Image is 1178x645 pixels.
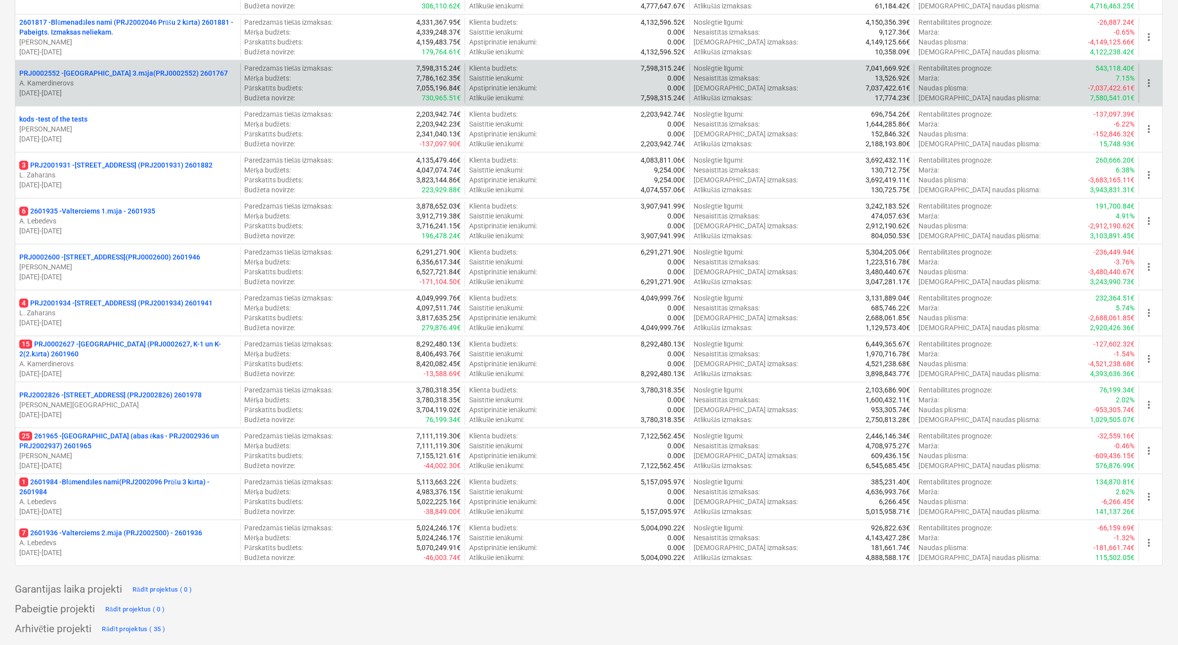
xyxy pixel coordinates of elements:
p: 2,341,040.13€ [416,129,461,139]
p: 4,159,483.75€ [416,37,461,47]
p: 61,184.42€ [875,1,910,11]
p: [DEMOGRAPHIC_DATA] naudas plūsma : [918,93,1041,103]
p: 196,478.24€ [422,231,461,241]
p: 2,203,942.23€ [416,119,461,129]
p: -171,104.50€ [420,277,461,287]
p: 6.38% [1116,165,1135,175]
p: 2,912,190.62€ [866,221,910,231]
p: Mērķa budžets : [245,73,291,83]
p: L. Zaharāns [19,170,236,180]
p: 7,041,669.92€ [866,63,910,73]
p: Naudas plūsma : [918,175,968,185]
p: PRJ2001934 - [STREET_ADDRESS] (PRJ2001934) 2601941 [19,298,213,308]
p: Mērķa budžets : [245,119,291,129]
p: Paredzamās tiešās izmaksas : [245,201,333,211]
p: 2601984 - Blūmendāles nami(PRJ2002096 Prūšu 3 kārta) - 2601984 [19,477,236,497]
p: Atlikušās izmaksas : [694,185,753,195]
span: more_vert [1143,491,1155,503]
p: [DEMOGRAPHIC_DATA] izmaksas : [694,83,798,93]
p: [DEMOGRAPHIC_DATA] naudas plūsma : [918,139,1041,149]
p: Budžeta novirze : [245,185,295,195]
p: 3,817,635.25€ [416,313,461,323]
div: kods -test of the tests[PERSON_NAME][DATE]-[DATE] [19,114,236,144]
p: Saistītie ienākumi : [469,257,524,267]
div: 15PRJ0002627 -[GEOGRAPHIC_DATA] (PRJ0002627, K-1 un K-2(2.kārta) 2601960A. Kamerdinerovs[DATE]-[D... [19,339,236,379]
p: -2,912,190.62€ [1089,221,1135,231]
p: 6,291,271.90€ [641,247,686,257]
p: Apstiprinātie ienākumi : [469,37,537,47]
p: 0.00€ [668,303,686,313]
span: 3 [19,161,28,170]
p: 7,580,541.01€ [1091,93,1135,103]
p: Rentabilitātes prognoze : [918,109,992,119]
p: Pārskatīts budžets : [245,267,303,277]
p: Atlikušie ienākumi : [469,47,524,57]
p: [DATE] - [DATE] [19,134,236,144]
span: more_vert [1143,123,1155,135]
p: [PERSON_NAME] [19,124,236,134]
p: Saistītie ienākumi : [469,211,524,221]
button: Rādīt projektus ( 0 ) [130,582,195,598]
div: PRJ2002826 -[STREET_ADDRESS] (PRJ2002826) 2601978[PERSON_NAME][GEOGRAPHIC_DATA][DATE]-[DATE] [19,390,236,420]
p: 0.00€ [668,257,686,267]
p: [DEMOGRAPHIC_DATA] izmaksas : [694,37,798,47]
p: 7.15% [1116,73,1135,83]
p: Noslēgtie līgumi : [694,63,744,73]
p: Atlikušie ienākumi : [469,93,524,103]
p: Atlikušās izmaksas : [694,231,753,241]
p: -3,683,165.11€ [1089,175,1135,185]
p: Pārskatīts budžets : [245,83,303,93]
p: Budžeta novirze : [245,323,295,333]
p: Rentabilitātes prognoze : [918,201,992,211]
p: Pārskatīts budžets : [245,221,303,231]
span: more_vert [1143,445,1155,457]
p: Apstiprinātie ienākumi : [469,175,537,185]
p: Naudas plūsma : [918,267,968,277]
span: more_vert [1143,261,1155,273]
p: Apstiprinātie ienākumi : [469,221,537,231]
p: 4,149,125.66€ [866,37,910,47]
p: 279,876.49€ [422,323,461,333]
div: 4PRJ2001934 -[STREET_ADDRESS] (PRJ2001934) 2601941L. Zaharāns[DATE]-[DATE] [19,298,236,328]
p: 3,242,183.52€ [866,201,910,211]
p: 0.00€ [668,267,686,277]
p: Atlikušās izmaksas : [694,1,753,11]
p: [DEMOGRAPHIC_DATA] izmaksas : [694,221,798,231]
span: more_vert [1143,77,1155,89]
p: A. Kamerdinerovs [19,78,236,88]
p: Noslēgtie līgumi : [694,155,744,165]
p: 6,291,271.90€ [416,247,461,257]
p: Nesaistītās izmaksas : [694,211,760,221]
p: -236,449.94€ [1094,247,1135,257]
p: Budžeta novirze : [245,139,295,149]
p: -137,097.90€ [420,139,461,149]
p: 474,057.63€ [871,211,910,221]
div: Rādīt projektus ( 35 ) [102,624,165,635]
p: Marža : [918,73,939,83]
p: [DEMOGRAPHIC_DATA] izmaksas : [694,175,798,185]
div: 62601935 -Valterciems 1.māja - 2601935A. Lebedevs[DATE]-[DATE] [19,206,236,236]
p: Naudas plūsma : [918,83,968,93]
p: Budžeta novirze : [245,1,295,11]
p: Apstiprinātie ienākumi : [469,267,537,277]
span: 4 [19,299,28,307]
p: Klienta budžets : [469,293,518,303]
p: Mērķa budžets : [245,27,291,37]
p: kods - test of the tests [19,114,87,124]
p: 0.00€ [668,73,686,83]
p: 0.00€ [668,119,686,129]
p: 7,598,315.24€ [641,63,686,73]
p: 152,846.32€ [871,129,910,139]
div: PRJ0002552 -[GEOGRAPHIC_DATA] 3.māja(PRJ0002552) 2601767A. Kamerdinerovs[DATE]-[DATE] [19,68,236,98]
p: Mērķa budžets : [245,211,291,221]
p: 1,223,516.78€ [866,257,910,267]
p: Klienta budžets : [469,201,518,211]
p: Noslēgtie līgumi : [694,109,744,119]
p: -3,480,440.67€ [1089,267,1135,277]
p: 130,712.75€ [871,165,910,175]
p: 7,598,315.24€ [641,93,686,103]
p: Atlikušie ienākumi : [469,185,524,195]
p: [DEMOGRAPHIC_DATA] naudas plūsma : [918,231,1041,241]
p: 130,725.75€ [871,185,910,195]
p: 4,074,557.06€ [641,185,686,195]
